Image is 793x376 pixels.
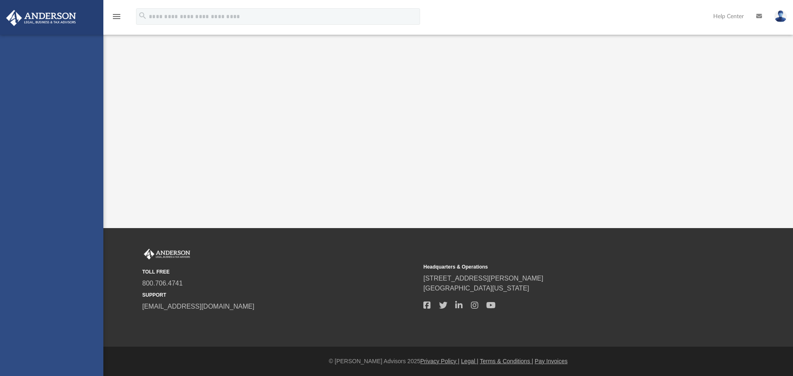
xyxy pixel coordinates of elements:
[103,357,793,366] div: © [PERSON_NAME] Advisors 2025
[423,285,529,292] a: [GEOGRAPHIC_DATA][US_STATE]
[142,268,418,276] small: TOLL FREE
[480,358,533,364] a: Terms & Conditions |
[461,358,478,364] a: Legal |
[112,12,122,21] i: menu
[142,249,192,259] img: Anderson Advisors Platinum Portal
[142,291,418,299] small: SUPPORT
[420,358,460,364] a: Privacy Policy |
[112,16,122,21] a: menu
[774,10,787,22] img: User Pic
[423,275,543,282] a: [STREET_ADDRESS][PERSON_NAME]
[138,11,147,20] i: search
[142,303,254,310] a: [EMAIL_ADDRESS][DOMAIN_NAME]
[535,358,567,364] a: Pay Invoices
[423,263,699,271] small: Headquarters & Operations
[142,280,183,287] a: 800.706.4741
[4,10,79,26] img: Anderson Advisors Platinum Portal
